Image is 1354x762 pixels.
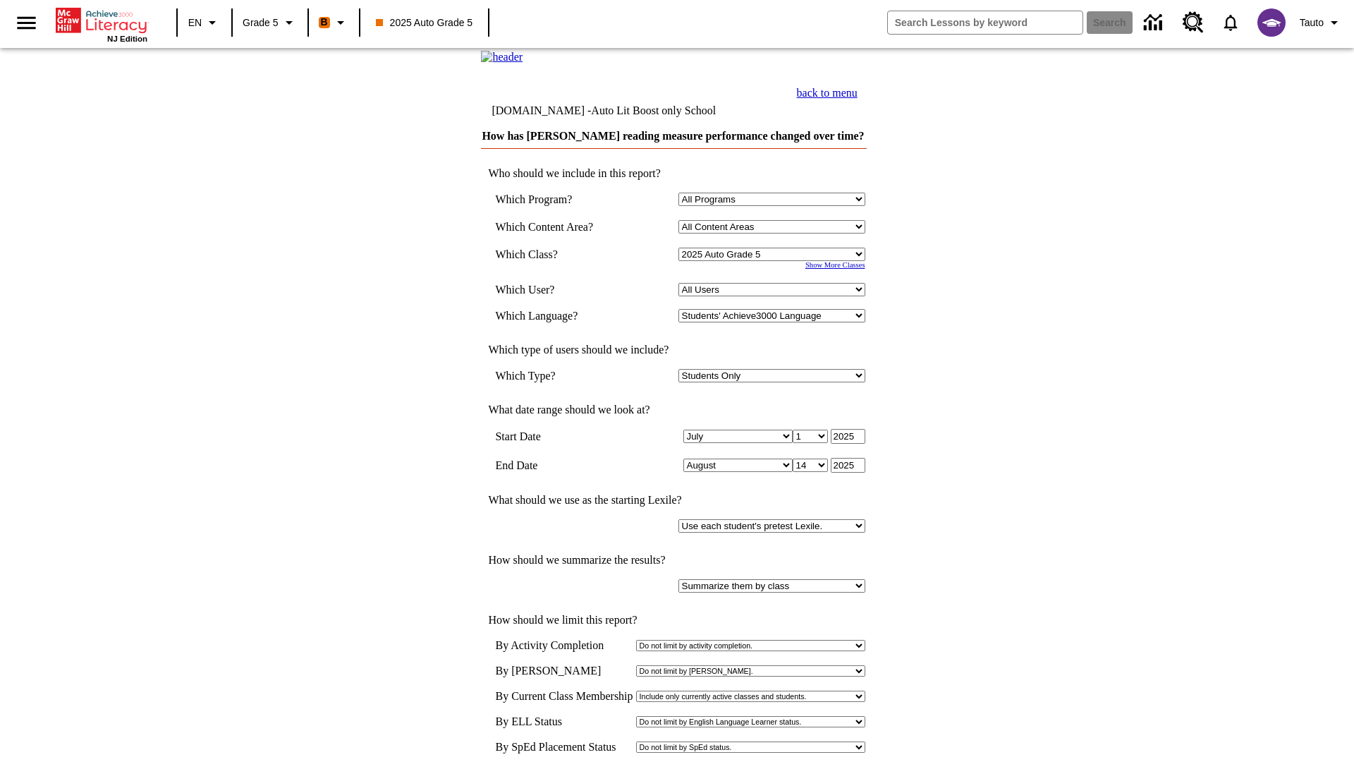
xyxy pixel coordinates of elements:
span: 2025 Auto Grade 5 [376,16,473,30]
td: Which type of users should we include? [481,344,865,356]
div: Home [56,5,147,43]
a: Data Center [1135,4,1174,42]
td: Which Program? [495,193,619,206]
td: How should we summarize the results? [481,554,865,567]
span: Tauto [1300,16,1324,30]
td: By SpEd Placement Status [495,741,633,754]
td: By Activity Completion [495,639,633,652]
td: Start Date [495,429,619,444]
td: Which Class? [495,248,619,261]
input: search field [888,11,1082,34]
img: header [481,51,523,64]
a: How has [PERSON_NAME] reading measure performance changed over time? [482,130,864,142]
button: Select a new avatar [1249,4,1294,41]
a: back to menu [797,87,858,99]
button: Language: EN, Select a language [182,10,227,35]
span: Grade 5 [243,16,279,30]
button: Open side menu [6,2,47,44]
a: Notifications [1212,4,1249,41]
a: Show More Classes [805,261,865,269]
td: By Current Class Membership [495,690,633,703]
td: [DOMAIN_NAME] - [492,104,716,117]
a: Resource Center, Will open in new tab [1174,4,1212,42]
button: Boost Class color is orange. Change class color [313,10,355,35]
span: B [321,13,328,31]
td: By [PERSON_NAME] [495,665,633,677]
td: What should we use as the starting Lexile? [481,494,865,507]
td: Who should we include in this report? [481,167,865,180]
nobr: Auto Lit Boost only School [591,104,716,116]
td: Which Type? [495,369,619,382]
td: Which Language? [495,309,619,322]
td: Which User? [495,283,619,296]
span: EN [188,16,202,30]
td: How should we limit this report? [481,614,865,627]
nobr: Which Content Area? [495,221,593,233]
button: Profile/Settings [1294,10,1348,35]
img: avatar image [1257,8,1286,37]
span: NJ Edition [107,35,147,43]
td: By ELL Status [495,715,633,728]
button: Grade: Grade 5, Select a grade [237,10,303,35]
td: End Date [495,458,619,473]
td: What date range should we look at? [481,404,865,416]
